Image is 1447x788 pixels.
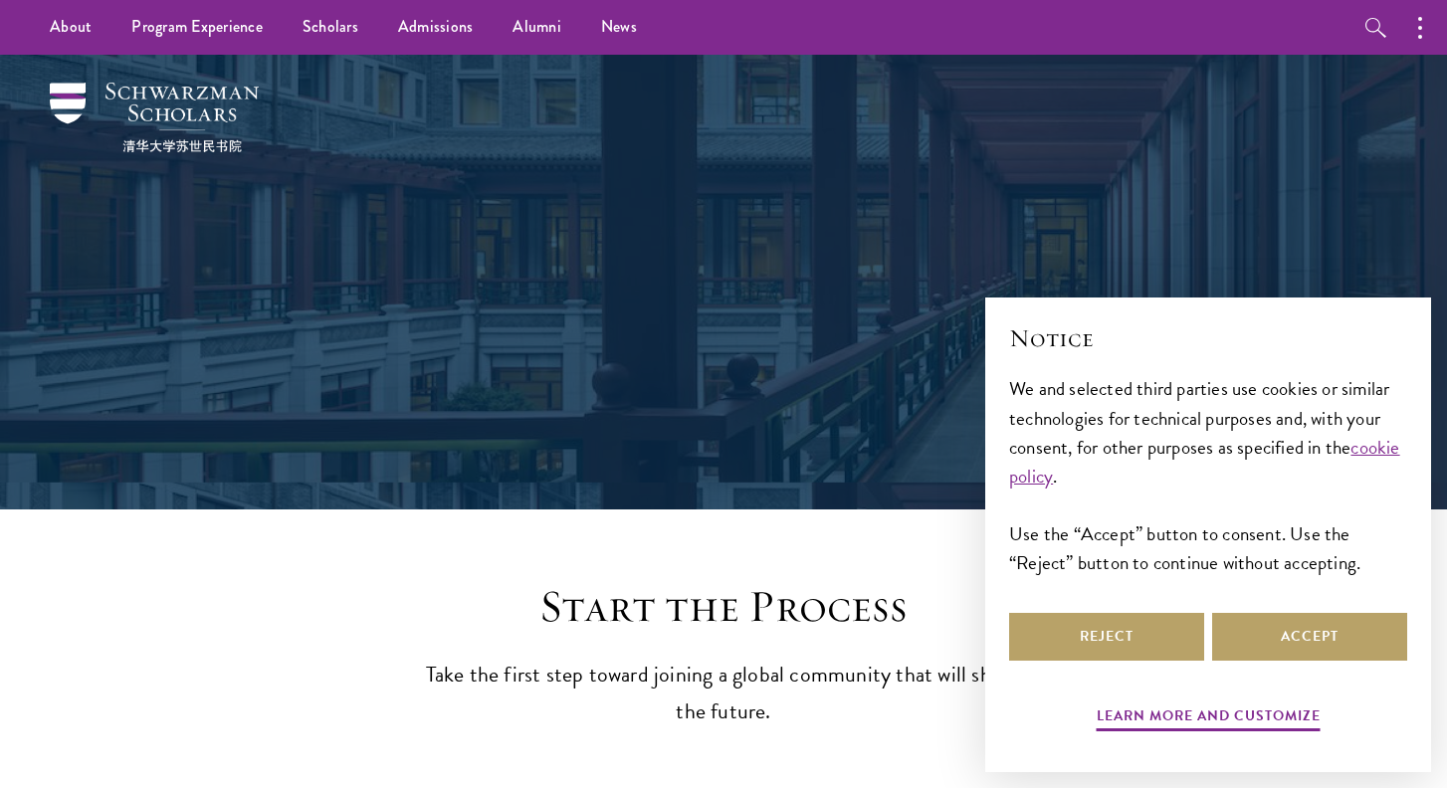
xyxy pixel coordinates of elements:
[1212,613,1407,661] button: Accept
[1009,613,1204,661] button: Reject
[1009,321,1407,355] h2: Notice
[1009,374,1407,576] div: We and selected third parties use cookies or similar technologies for technical purposes and, wit...
[1009,433,1400,491] a: cookie policy
[415,657,1032,730] p: Take the first step toward joining a global community that will shape the future.
[50,83,259,152] img: Schwarzman Scholars
[1097,703,1321,734] button: Learn more and customize
[415,579,1032,635] h2: Start the Process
